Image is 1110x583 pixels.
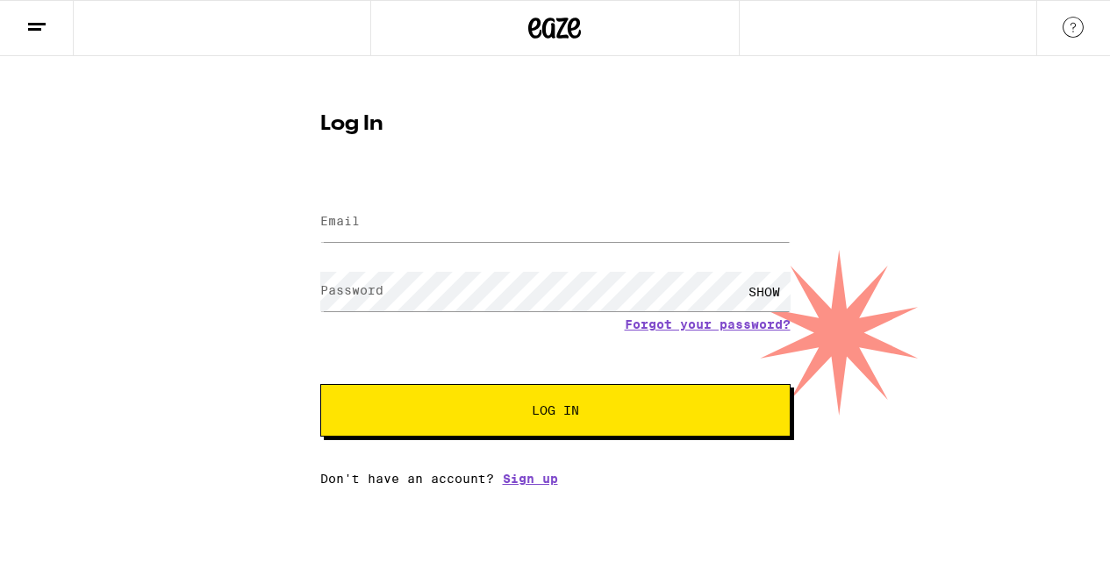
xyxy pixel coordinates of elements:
[320,283,383,297] label: Password
[503,472,558,486] a: Sign up
[532,404,579,416] span: Log In
[320,214,360,228] label: Email
[625,317,791,331] a: Forgot your password?
[320,203,791,242] input: Email
[320,384,791,437] button: Log In
[738,272,791,311] div: SHOW
[320,472,791,486] div: Don't have an account?
[320,114,791,135] h1: Log In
